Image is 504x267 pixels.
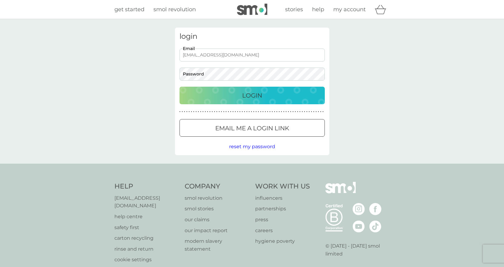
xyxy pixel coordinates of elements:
a: influencers [255,194,310,202]
p: smol revolution [185,194,249,202]
img: visit the smol Youtube page [353,220,365,232]
p: ● [278,110,280,113]
a: my account [333,5,366,14]
p: ● [255,110,257,113]
a: carton recycling [114,234,179,242]
p: ● [196,110,197,113]
p: ● [198,110,199,113]
a: help [312,5,324,14]
p: ● [239,110,241,113]
p: ● [230,110,231,113]
p: ● [288,110,289,113]
img: visit the smol Instagram page [353,203,365,215]
p: ● [249,110,250,113]
p: ● [180,110,181,113]
p: ● [221,110,222,113]
img: smol [325,182,356,202]
a: smol revolution [153,5,196,14]
p: ● [219,110,220,113]
p: ● [212,110,213,113]
p: ● [311,110,312,113]
p: ● [209,110,211,113]
div: basket [375,3,390,15]
a: stories [285,5,303,14]
p: ● [276,110,278,113]
button: Login [180,87,325,104]
p: ● [292,110,294,113]
a: [EMAIL_ADDRESS][DOMAIN_NAME] [114,194,179,210]
p: ● [315,110,317,113]
span: stories [285,6,303,13]
p: ● [253,110,255,113]
p: smol stories [185,205,249,213]
a: safety first [114,224,179,232]
p: ● [251,110,252,113]
p: ● [306,110,308,113]
p: ● [205,110,206,113]
p: ● [272,110,273,113]
a: help centre [114,213,179,221]
p: ● [191,110,192,113]
span: help [312,6,324,13]
p: ● [200,110,201,113]
p: ● [207,110,208,113]
p: our impact report [185,227,249,235]
a: careers [255,227,310,235]
p: ● [246,110,248,113]
p: ● [184,110,185,113]
p: Login [242,91,262,100]
p: ● [237,110,238,113]
p: ● [189,110,190,113]
p: rinse and return [114,245,179,253]
p: ● [223,110,224,113]
p: ● [274,110,275,113]
p: ● [265,110,266,113]
span: smol revolution [153,6,196,13]
p: ● [244,110,245,113]
p: ● [258,110,259,113]
a: partnerships [255,205,310,213]
img: smol [237,4,267,15]
p: ● [203,110,204,113]
a: hygiene poverty [255,237,310,245]
p: ● [304,110,305,113]
p: ● [285,110,287,113]
p: ● [232,110,234,113]
p: ● [242,110,243,113]
p: ● [299,110,301,113]
button: reset my password [229,143,275,151]
p: ● [186,110,187,113]
p: ● [235,110,236,113]
a: cookie settings [114,256,179,264]
p: ● [297,110,298,113]
p: ● [193,110,194,113]
p: ● [309,110,310,113]
p: ● [322,110,324,113]
p: ● [182,110,183,113]
h4: Work With Us [255,182,310,191]
p: © [DATE] - [DATE] smol limited [325,242,390,258]
h4: Company [185,182,249,191]
img: visit the smol Tiktok page [369,220,381,232]
span: get started [114,6,144,13]
p: ● [313,110,315,113]
img: visit the smol Facebook page [369,203,381,215]
a: our claims [185,216,249,224]
a: press [255,216,310,224]
h4: Help [114,182,179,191]
p: Email me a login link [215,123,289,133]
p: ● [262,110,264,113]
p: ● [283,110,285,113]
p: ● [295,110,296,113]
p: ● [320,110,321,113]
p: ● [302,110,303,113]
